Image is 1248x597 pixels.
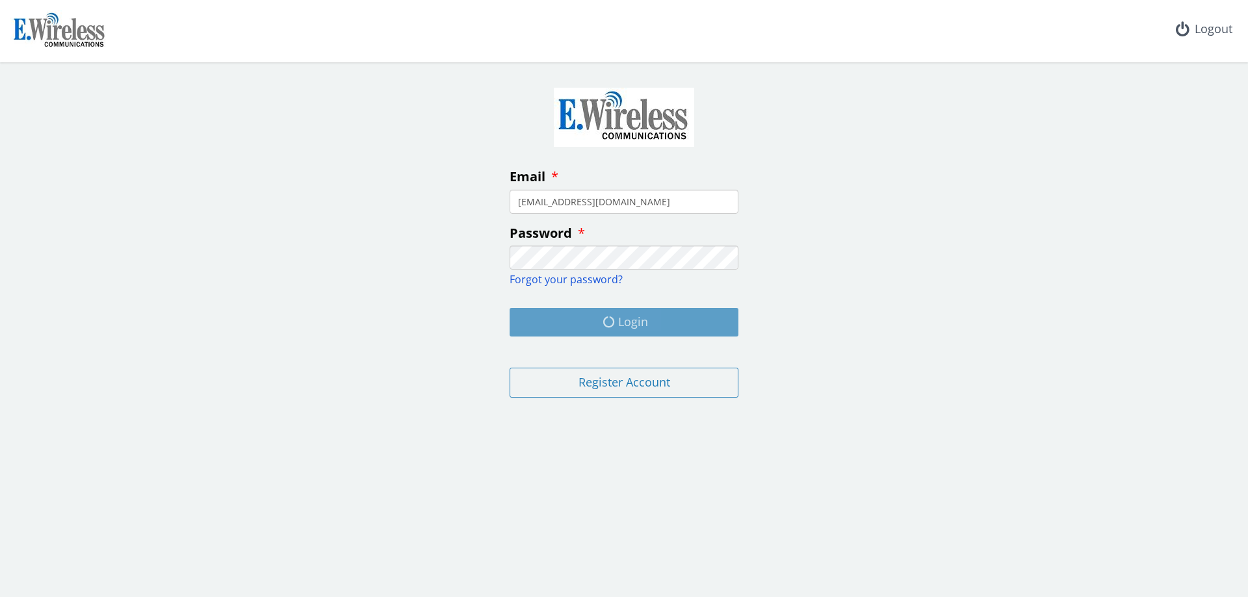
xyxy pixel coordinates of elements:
a: Forgot your password? [510,272,623,286]
span: Password [510,224,572,242]
button: Register Account [510,368,738,398]
input: enter your email address [510,190,738,214]
button: Login [510,308,738,337]
span: Email [510,168,545,185]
